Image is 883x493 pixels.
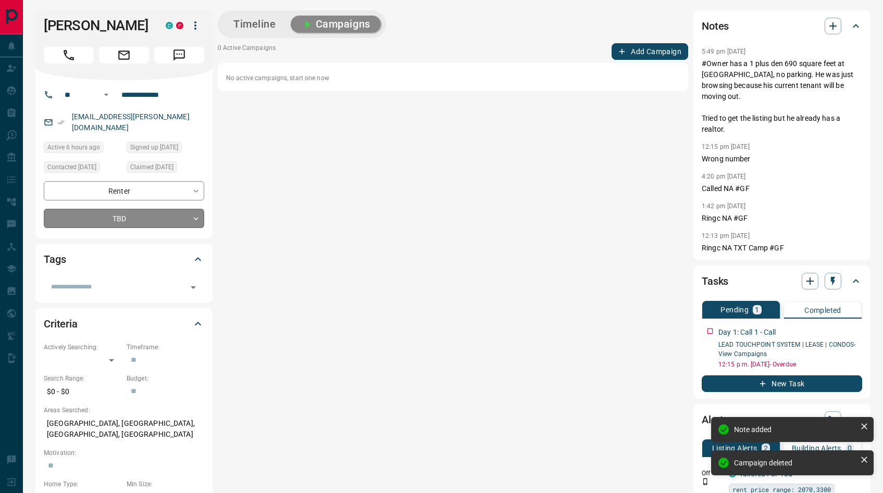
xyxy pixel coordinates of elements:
[702,243,862,254] p: Ringc NA TXT Camp #GF
[44,209,204,228] div: TBD
[130,142,178,153] span: Signed up [DATE]
[127,343,204,352] p: Timeframe:
[702,58,862,135] p: #Owner has a 1 plus den 690 square feet at [GEOGRAPHIC_DATA], no parking. He was just browsing be...
[127,374,204,383] p: Budget:
[702,411,729,428] h2: Alerts
[734,459,856,467] div: Campaign deleted
[718,360,862,369] p: 12:15 p.m. [DATE] - Overdue
[702,269,862,294] div: Tasks
[44,251,66,268] h2: Tags
[702,48,746,55] p: 5:49 pm [DATE]
[702,478,709,485] svg: Push Notification Only
[702,375,862,392] button: New Task
[226,73,680,83] p: No active campaigns, start one now
[702,14,862,39] div: Notes
[44,406,204,415] p: Areas Searched:
[718,327,776,338] p: Day 1: Call 1 - Call
[127,479,204,489] p: Min Size:
[223,16,287,33] button: Timeline
[702,407,862,432] div: Alerts
[218,43,276,60] p: 0 Active Campaigns
[100,89,113,101] button: Open
[718,341,856,358] a: LEAD TOUCHPOINT SYSTEM | LEASE | CONDOS- View Campaigns
[702,232,750,239] p: 12:13 pm [DATE]
[702,154,862,165] p: Wrong number
[44,311,204,336] div: Criteria
[72,112,190,132] a: [EMAIL_ADDRESS][PERSON_NAME][DOMAIN_NAME]
[702,173,746,180] p: 4:20 pm [DATE]
[702,143,750,150] p: 12:15 pm [DATE]
[755,306,759,313] p: 1
[186,280,201,295] button: Open
[702,203,746,210] p: 1:42 pm [DATE]
[166,22,173,29] div: condos.ca
[44,161,121,176] div: Sat Sep 27 2025
[57,119,65,126] svg: Email Verified
[44,343,121,352] p: Actively Searching:
[44,415,204,443] p: [GEOGRAPHIC_DATA], [GEOGRAPHIC_DATA], [GEOGRAPHIC_DATA], [GEOGRAPHIC_DATA]
[44,448,204,458] p: Motivation:
[47,162,96,172] span: Contacted [DATE]
[612,43,688,60] button: Add Campaign
[127,161,204,176] div: Wed Sep 24 2025
[804,307,841,314] p: Completed
[44,181,204,200] div: Renter
[47,142,100,153] span: Active 6 hours ago
[702,273,728,289] h2: Tasks
[127,142,204,156] div: Fri Sep 18 2015
[702,18,729,34] h2: Notes
[44,142,121,156] div: Wed Oct 15 2025
[291,16,381,33] button: Campaigns
[44,374,121,383] p: Search Range:
[44,315,78,332] h2: Criteria
[44,479,121,489] p: Home Type:
[130,162,173,172] span: Claimed [DATE]
[734,425,856,434] div: Note added
[99,47,149,64] span: Email
[702,469,723,478] p: Off
[44,17,150,34] h1: [PERSON_NAME]
[44,47,94,64] span: Call
[44,383,121,400] p: $0 - $0
[176,22,183,29] div: property.ca
[154,47,204,64] span: Message
[720,306,749,313] p: Pending
[44,247,204,272] div: Tags
[702,183,862,194] p: Called NA #GF
[702,213,862,224] p: Ringc NA #GF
